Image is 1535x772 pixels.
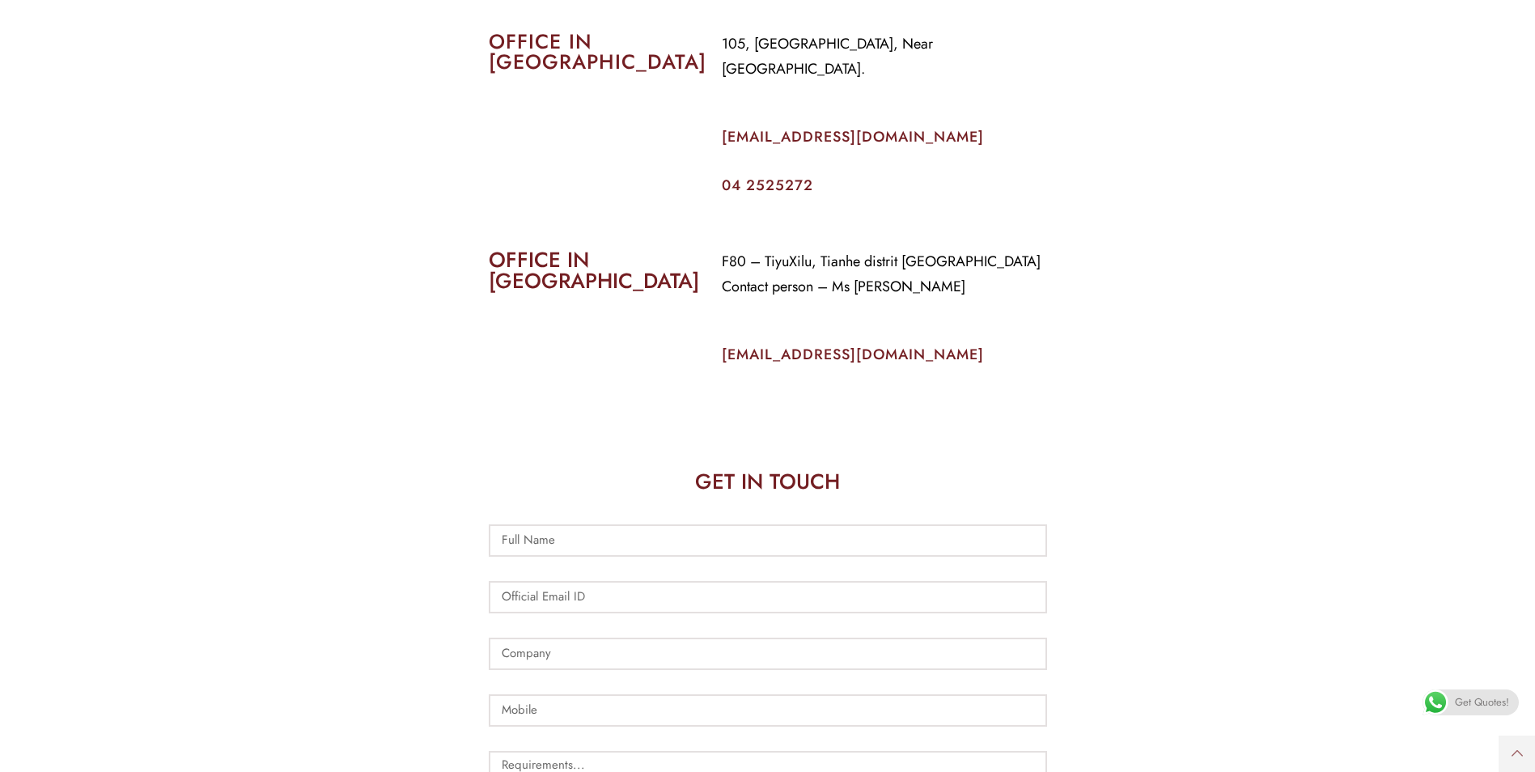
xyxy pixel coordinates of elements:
[489,524,1047,557] input: Full Name
[722,249,1047,299] p: F80 – TiyuXilu, Tianhe distrit [GEOGRAPHIC_DATA] Contact person – Ms [PERSON_NAME]
[722,344,984,365] a: [EMAIL_ADDRESS][DOMAIN_NAME]
[1455,689,1509,715] span: Get Quotes!
[489,638,1047,670] input: Company
[489,32,698,72] h2: OFFICE IN [GEOGRAPHIC_DATA]
[722,32,1047,82] p: 105, [GEOGRAPHIC_DATA], Near [GEOGRAPHIC_DATA].
[489,694,1047,727] input: Only numbers and phone characters (#, -, *, etc) are accepted.
[489,581,1047,613] input: Official Email ID
[489,249,698,291] h2: OFFICE IN [GEOGRAPHIC_DATA]
[722,175,813,196] a: 04 2525272
[489,471,1047,492] h2: GET IN TOUCH
[722,126,984,147] a: [EMAIL_ADDRESS][DOMAIN_NAME]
